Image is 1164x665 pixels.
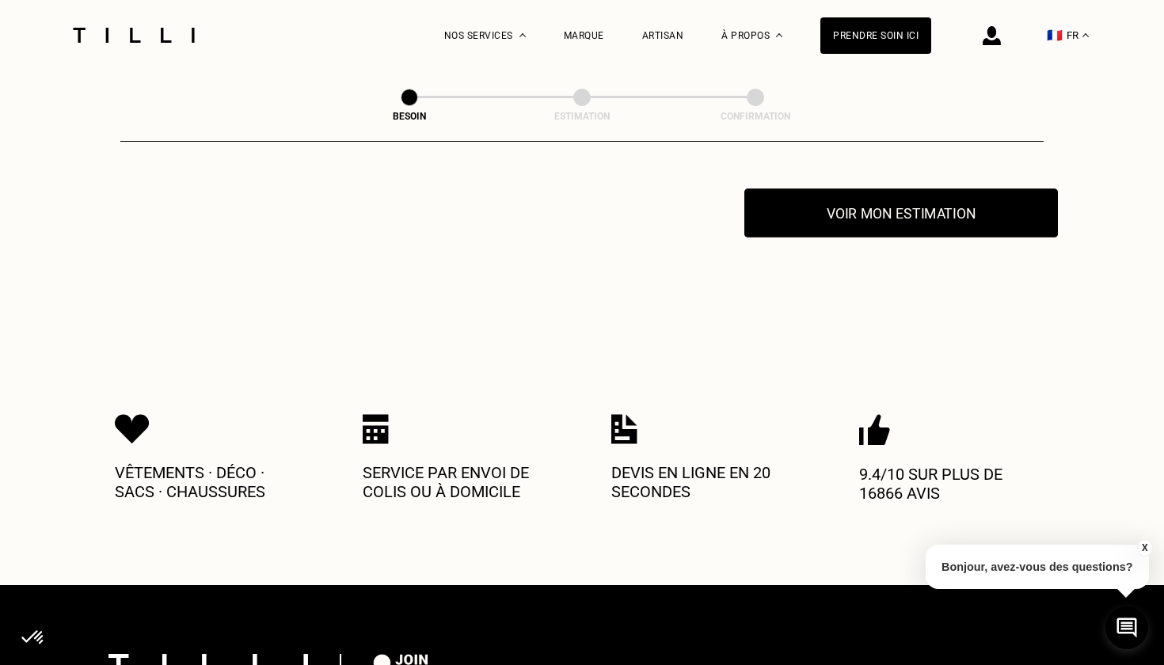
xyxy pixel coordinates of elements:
p: Devis en ligne en 20 secondes [611,463,801,501]
a: Prendre soin ici [820,17,931,54]
a: Marque [564,30,604,41]
img: Menu déroulant [519,33,526,37]
img: Menu déroulant à propos [776,33,782,37]
img: Logo du service de couturière Tilli [67,28,200,43]
p: Bonjour, avez-vous des questions? [926,545,1149,589]
div: Confirmation [676,111,835,122]
p: Vêtements · Déco · Sacs · Chaussures [115,463,305,501]
div: Estimation [503,111,661,122]
div: Besoin [330,111,489,122]
img: Icon [859,414,890,446]
img: Icon [611,414,637,444]
button: X [1136,539,1152,557]
img: menu déroulant [1082,33,1089,37]
img: Icon [363,414,389,444]
img: Icon [115,414,150,444]
a: Artisan [642,30,684,41]
button: Voir mon estimation [744,188,1058,237]
p: Service par envoi de colis ou à domicile [363,463,553,501]
p: 9.4/10 sur plus de 16866 avis [859,465,1049,503]
img: icône connexion [983,26,1001,45]
span: 🇫🇷 [1047,28,1063,43]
